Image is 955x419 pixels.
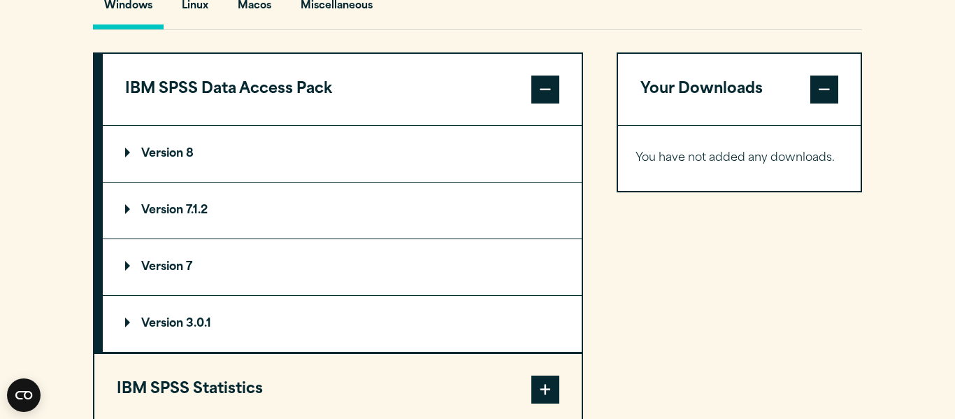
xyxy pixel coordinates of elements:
p: Version 3.0.1 [125,318,211,329]
summary: Version 8 [103,126,582,182]
summary: Version 7 [103,239,582,295]
p: Version 8 [125,148,194,159]
p: You have not added any downloads. [636,148,843,169]
div: Your Downloads [618,125,861,191]
summary: Version 3.0.1 [103,296,582,352]
button: Open CMP widget [7,378,41,412]
button: IBM SPSS Data Access Pack [103,54,582,125]
summary: Version 7.1.2 [103,183,582,239]
p: Version 7.1.2 [125,205,208,216]
p: Version 7 [125,262,192,273]
button: Your Downloads [618,54,861,125]
div: IBM SPSS Data Access Pack [103,125,582,353]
